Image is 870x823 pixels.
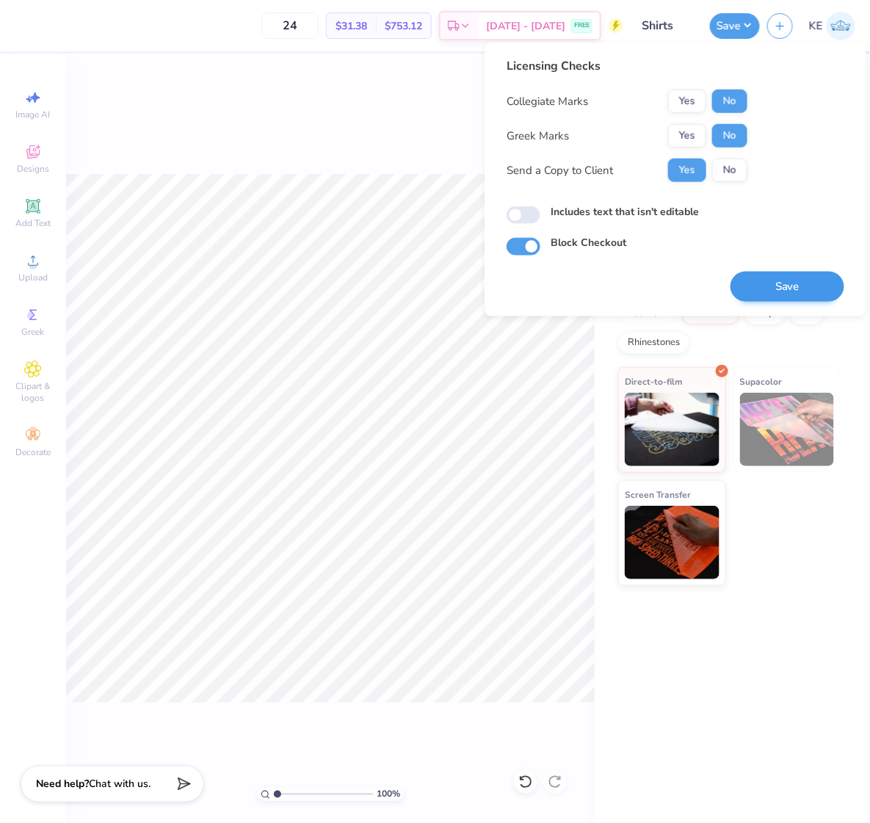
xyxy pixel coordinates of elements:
[551,235,626,250] label: Block Checkout
[36,777,89,791] strong: Need help?
[618,332,689,354] div: Rhinestones
[17,163,49,175] span: Designs
[15,446,51,458] span: Decorate
[22,326,45,338] span: Greek
[377,788,400,801] span: 100 %
[668,124,706,148] button: Yes
[7,380,59,404] span: Clipart & logos
[668,90,706,113] button: Yes
[625,506,719,579] img: Screen Transfer
[486,18,565,34] span: [DATE] - [DATE]
[551,204,699,220] label: Includes text that isn't editable
[740,374,783,389] span: Supacolor
[18,272,48,283] span: Upload
[507,162,613,179] div: Send a Copy to Client
[507,57,747,75] div: Licensing Checks
[507,128,569,145] div: Greek Marks
[385,18,422,34] span: $753.12
[712,124,747,148] button: No
[809,12,855,40] a: KE
[625,393,719,466] img: Direct-to-film
[89,777,151,791] span: Chat with us.
[507,93,588,110] div: Collegiate Marks
[16,109,51,120] span: Image AI
[668,159,706,182] button: Yes
[712,159,747,182] button: No
[15,217,51,229] span: Add Text
[625,487,691,502] span: Screen Transfer
[710,13,760,39] button: Save
[712,90,747,113] button: No
[809,18,823,35] span: KE
[740,393,835,466] img: Supacolor
[731,272,844,302] button: Save
[261,12,319,39] input: – –
[574,21,590,31] span: FREE
[336,18,367,34] span: $31.38
[827,12,855,40] img: Kent Everic Delos Santos
[625,374,683,389] span: Direct-to-film
[631,11,703,40] input: Untitled Design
